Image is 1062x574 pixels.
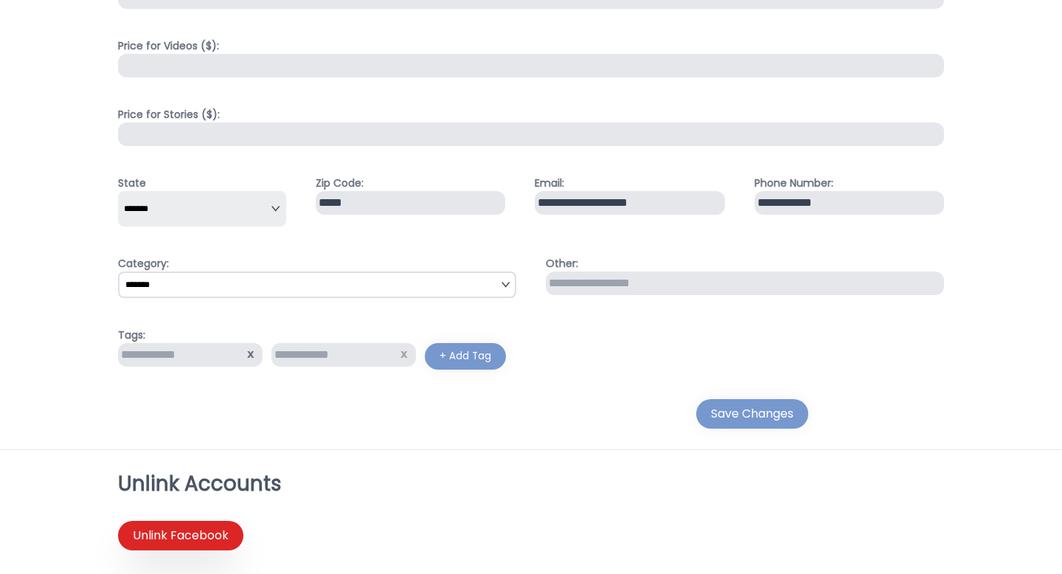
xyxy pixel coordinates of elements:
[118,471,944,497] h3: Unlink Accounts
[696,399,808,429] button: Save Changes
[535,176,725,191] h4: Email:
[240,345,262,364] span: x
[118,521,243,550] button: Unlink Facebook
[133,527,229,544] div: Unlink Facebook
[546,256,944,272] h4: Other:
[393,345,415,364] span: x
[118,38,944,54] h4: Price for Videos ($):
[754,176,945,191] h4: Phone Number:
[393,342,415,364] button: x
[316,176,506,191] h4: Zip Code:
[711,405,794,423] div: Save Changes
[425,343,506,370] button: + Add Tag
[240,342,262,364] button: x
[118,107,944,122] h4: Price for Stories ($):
[118,328,944,343] h4: Tags:
[440,349,491,364] div: + Add Tag
[118,256,516,272] h4: Category:
[118,176,286,191] h4: State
